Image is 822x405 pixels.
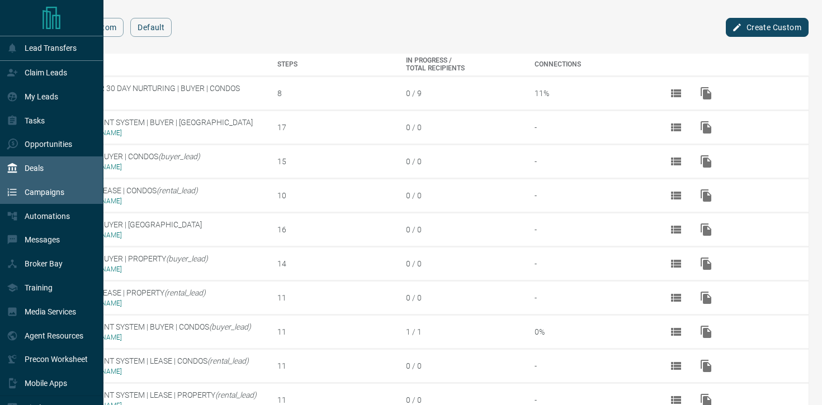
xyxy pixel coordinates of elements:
[38,349,269,383] td: LEAD TOUCHPOINT SYSTEM | LEASE | CONDOS
[46,333,269,341] div: Default - [DOMAIN_NAME]
[38,280,269,315] td: HAPPY HOUR | LEASE | PROPERTY
[526,178,655,212] td: -
[526,110,655,144] td: -
[398,280,526,315] td: 0 / 0
[663,80,689,107] button: View Details
[526,349,655,383] td: -
[38,178,269,212] td: HAPPY HOUR | LEASE | CONDOS
[164,288,206,297] em: (rental_lead)
[46,95,269,103] div: Default
[46,163,269,171] div: Default - [DOMAIN_NAME]
[526,144,655,178] td: -
[398,110,526,144] td: 0 / 0
[158,152,200,161] em: (buyer_lead)
[693,148,720,175] button: Duplicate
[663,148,689,175] button: View Details
[38,54,269,76] th: Campaign
[277,361,398,370] div: 11
[46,368,269,375] div: Default - [DOMAIN_NAME]
[693,80,720,107] button: Duplicate
[693,250,720,277] button: Duplicate
[693,216,720,243] button: Duplicate
[398,178,526,212] td: 0 / 0
[166,254,208,263] em: (buyer_lead)
[663,352,689,379] button: View Details
[398,349,526,383] td: 0 / 0
[398,54,526,76] th: In Progress / Total Recipients
[526,246,655,280] td: -
[693,352,720,379] button: Duplicate
[526,280,655,315] td: -
[398,315,526,349] td: 1 / 1
[269,54,398,76] th: Steps
[277,327,398,336] div: 11
[398,212,526,246] td: 0 / 0
[209,322,251,331] em: (buyer_lead)
[277,396,398,404] div: 11
[157,186,198,195] em: (rental_lead)
[526,315,655,349] td: 0%
[38,144,269,178] td: HAPPY HOUR | BUYER | CONDOS
[398,76,526,110] td: 0 / 9
[663,216,689,243] button: View Details
[663,114,689,141] button: View Details
[663,250,689,277] button: View Details
[38,315,269,349] td: LEAD TOUCHPOINT SYSTEM | BUYER | CONDOS
[277,157,398,166] div: 15
[693,318,720,345] button: Duplicate
[693,182,720,209] button: Duplicate
[46,129,269,137] div: Default - [DOMAIN_NAME]
[693,284,720,311] button: Duplicate
[526,54,655,76] th: Connections
[277,191,398,200] div: 10
[38,110,269,144] td: LEAD TOUCHPOINT SYSTEM | BUYER | [GEOGRAPHIC_DATA]
[398,144,526,178] td: 0 / 0
[46,265,269,273] div: Default - [DOMAIN_NAME]
[726,18,809,37] button: Create Custom
[277,225,398,234] div: 16
[38,212,269,246] td: HAPPY HOUR | BUYER | [GEOGRAPHIC_DATA]
[526,212,655,246] td: -
[526,76,655,110] td: 11%
[46,231,269,239] div: Default - [DOMAIN_NAME]
[663,284,689,311] button: View Details
[130,18,172,37] button: Default
[663,318,689,345] button: View Details
[277,293,398,302] div: 11
[277,259,398,268] div: 14
[38,246,269,280] td: HAPPY HOUR | BUYER | PROPERTY
[38,76,269,110] td: GENERIC BUYER 30 DAY NURTURING | BUYER | CONDOS
[398,246,526,280] td: 0 / 0
[654,54,809,76] th: actions
[277,89,398,98] div: 8
[693,114,720,141] button: Duplicate
[663,182,689,209] button: View Details
[46,299,269,307] div: Default - [DOMAIN_NAME]
[277,123,398,132] div: 17
[215,390,257,399] em: (rental_lead)
[46,197,269,205] div: Default - [DOMAIN_NAME]
[207,356,249,365] em: (rental_lead)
